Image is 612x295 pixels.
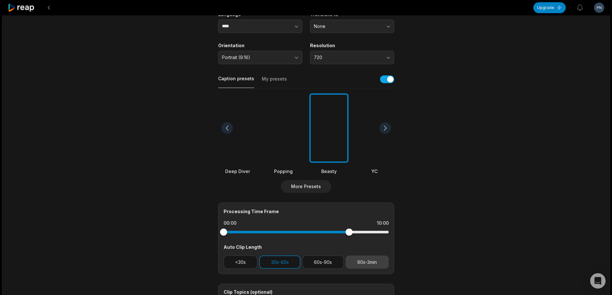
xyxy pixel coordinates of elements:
div: YC [355,168,394,175]
div: Popping [264,168,303,175]
span: 720 [314,55,381,60]
button: Portrait (9:16) [218,51,302,64]
div: Processing Time Frame [224,208,389,215]
div: Auto Clip Length [224,244,389,250]
div: Clip Topics (optional) [224,289,389,295]
label: Resolution [310,43,394,48]
label: Orientation [218,43,302,48]
button: Upgrade [533,2,566,13]
div: Beasty [309,168,349,175]
button: <30s [224,256,258,269]
button: 30s-60s [259,256,300,269]
div: Deep Diver [218,168,257,175]
button: None [310,20,394,33]
button: 720 [310,51,394,64]
button: More Presets [281,180,331,193]
div: Open Intercom Messenger [590,273,606,289]
button: My presets [262,76,287,88]
span: Portrait (9:16) [222,55,289,60]
button: 60s-90s [302,256,344,269]
div: 10:00 [377,220,389,226]
button: 90s-3min [346,256,389,269]
button: Caption presets [218,75,254,88]
div: 00:00 [224,220,236,226]
span: None [314,23,381,29]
